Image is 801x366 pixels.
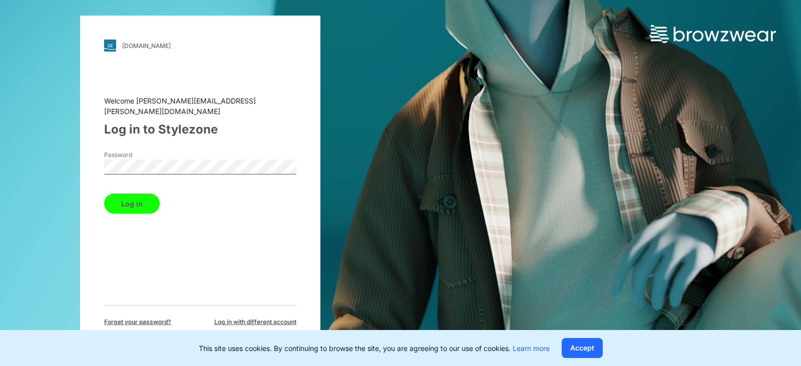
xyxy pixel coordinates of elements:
a: Learn more [513,344,550,352]
div: Log in to Stylezone [104,120,296,138]
a: [DOMAIN_NAME] [104,39,296,51]
img: browzwear-logo.73288ffb.svg [651,25,776,43]
label: Password [104,150,174,159]
div: Welcome [PERSON_NAME][EMAIL_ADDRESS][PERSON_NAME][DOMAIN_NAME] [104,95,296,116]
span: Forget your password? [104,317,171,326]
button: Accept [562,338,603,358]
div: [DOMAIN_NAME] [122,42,171,49]
button: Log in [104,193,160,213]
span: Log in with different account [214,317,296,326]
p: This site uses cookies. By continuing to browse the site, you are agreeing to our use of cookies. [199,343,550,353]
img: svg+xml;base64,PHN2ZyB3aWR0aD0iMjgiIGhlaWdodD0iMjgiIHZpZXdCb3g9IjAgMCAyOCAyOCIgZmlsbD0ibm9uZSIgeG... [104,39,116,51]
